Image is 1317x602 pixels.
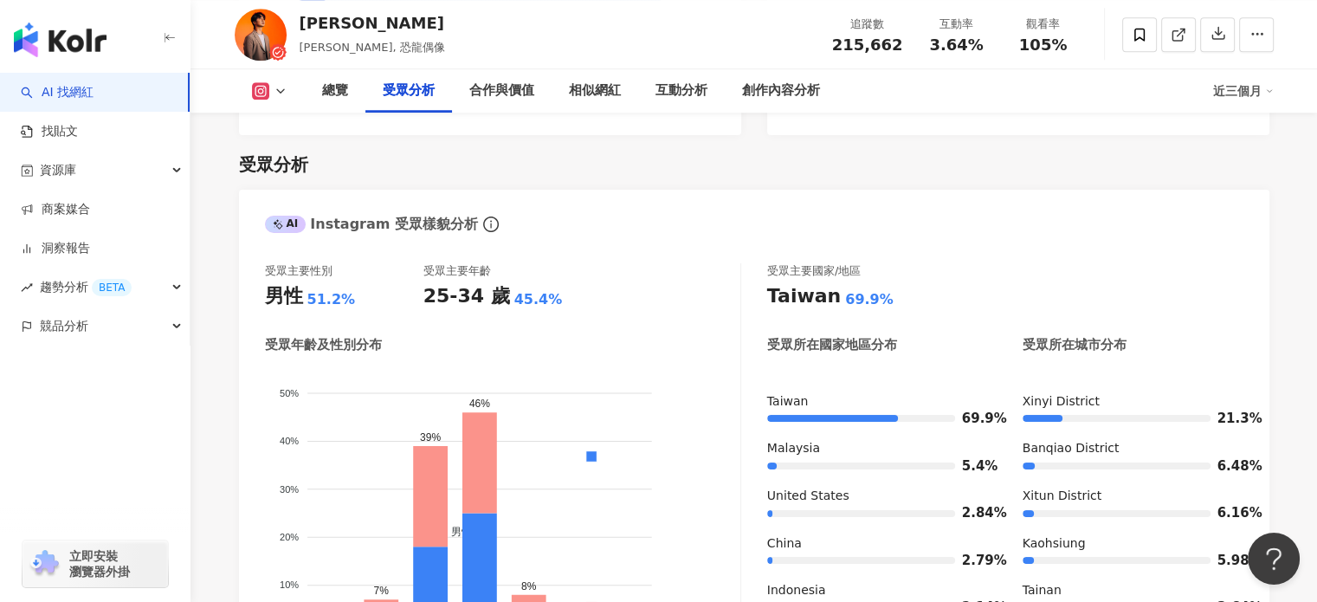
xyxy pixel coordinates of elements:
[1023,336,1127,354] div: 受眾所在城市分布
[1023,488,1243,505] div: Xitun District
[21,240,90,257] a: 洞察報告
[924,16,990,33] div: 互動率
[1023,582,1243,599] div: Tainan
[767,582,988,599] div: Indonesia
[40,268,132,307] span: 趨勢分析
[300,12,445,34] div: [PERSON_NAME]
[832,16,903,33] div: 追蹤數
[279,436,298,446] tspan: 40%
[1019,36,1068,54] span: 105%
[742,81,820,101] div: 創作內容分析
[40,307,88,346] span: 競品分析
[1023,535,1243,553] div: Kaohsiung
[469,81,534,101] div: 合作與價值
[265,263,332,279] div: 受眾主要性別
[265,215,478,234] div: Instagram 受眾樣貌分析
[279,579,298,590] tspan: 10%
[383,81,435,101] div: 受眾分析
[1023,440,1243,457] div: Banqiao District
[1217,507,1243,520] span: 6.16%
[23,541,168,587] a: chrome extension立即安裝 瀏覽器外掛
[14,23,107,57] img: logo
[767,535,988,553] div: China
[279,387,298,398] tspan: 50%
[21,84,94,101] a: searchAI 找網紅
[69,548,130,579] span: 立即安裝 瀏覽器外掛
[92,279,132,296] div: BETA
[569,81,621,101] div: 相似網紅
[235,9,287,61] img: KOL Avatar
[265,216,307,233] div: AI
[265,336,382,354] div: 受眾年齡及性別分布
[767,283,841,310] div: Taiwan
[845,290,894,309] div: 69.9%
[21,282,33,294] span: rise
[21,201,90,218] a: 商案媒合
[655,81,707,101] div: 互動分析
[307,290,356,309] div: 51.2%
[1217,412,1243,425] span: 21.3%
[265,283,303,310] div: 男性
[767,488,988,505] div: United States
[300,41,445,54] span: [PERSON_NAME], 恐龍偶像
[767,440,988,457] div: Malaysia
[28,550,61,578] img: chrome extension
[962,460,988,473] span: 5.4%
[423,263,491,279] div: 受眾主要年齡
[21,123,78,140] a: 找貼文
[1248,533,1300,585] iframe: Help Scout Beacon - Open
[767,263,861,279] div: 受眾主要國家/地區
[514,290,563,309] div: 45.4%
[40,151,76,190] span: 資源庫
[279,532,298,542] tspan: 20%
[322,81,348,101] div: 總覽
[962,412,988,425] span: 69.9%
[767,393,988,411] div: Taiwan
[767,336,897,354] div: 受眾所在國家地區分布
[1217,460,1243,473] span: 6.48%
[239,152,308,177] div: 受眾分析
[423,283,510,310] div: 25-34 歲
[962,554,988,567] span: 2.79%
[1023,393,1243,411] div: Xinyi District
[279,483,298,494] tspan: 30%
[481,214,501,235] span: info-circle
[832,36,903,54] span: 215,662
[962,507,988,520] span: 2.84%
[438,526,472,538] span: 男性
[1217,554,1243,567] span: 5.98%
[1010,16,1076,33] div: 觀看率
[929,36,983,54] span: 3.64%
[1213,77,1274,105] div: 近三個月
